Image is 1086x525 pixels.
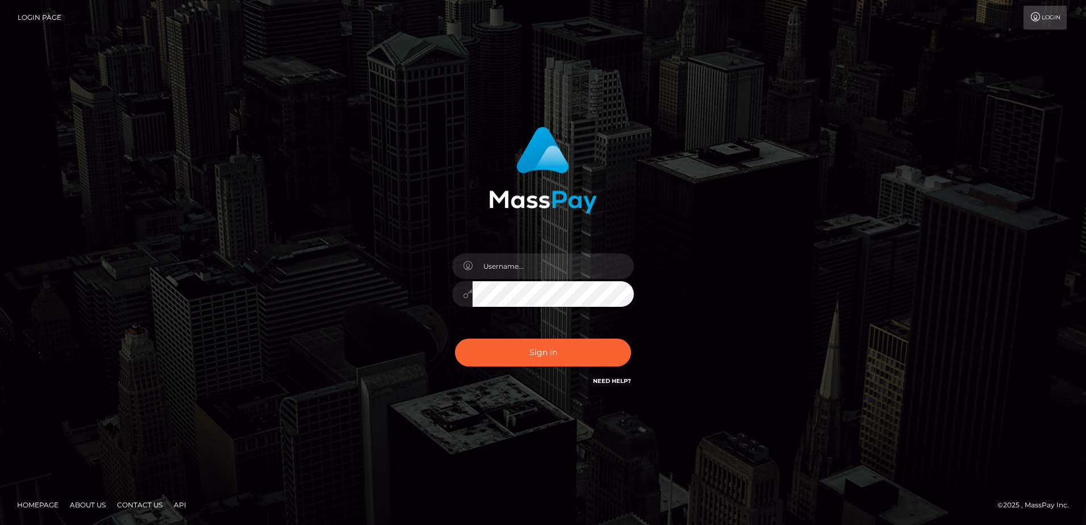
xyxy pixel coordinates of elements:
[65,496,110,514] a: About Us
[169,496,191,514] a: API
[18,6,61,30] a: Login Page
[12,496,63,514] a: Homepage
[997,499,1077,511] div: © 2025 , MassPay Inc.
[593,377,631,385] a: Need Help?
[1024,6,1067,30] a: Login
[473,253,634,279] input: Username...
[489,127,597,214] img: MassPay Login
[455,339,631,366] button: Sign in
[112,496,167,514] a: Contact Us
